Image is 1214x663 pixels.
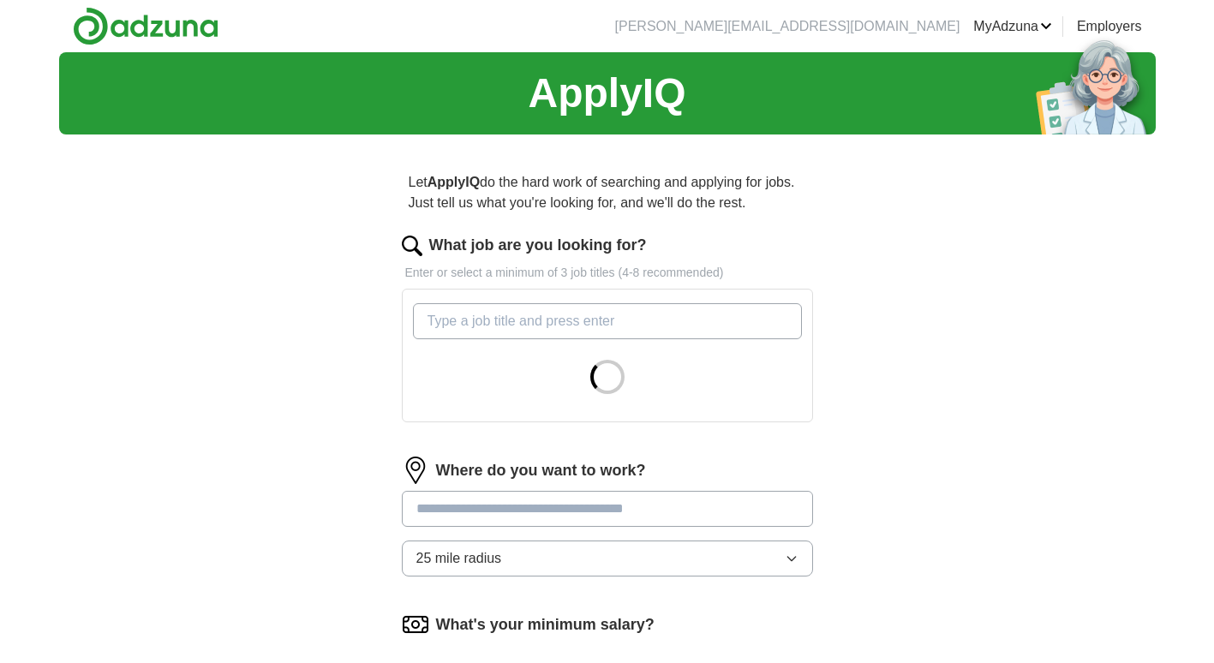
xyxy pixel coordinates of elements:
p: Let do the hard work of searching and applying for jobs. Just tell us what you're looking for, an... [402,165,813,220]
img: search.png [402,236,422,256]
p: Enter or select a minimum of 3 job titles (4-8 recommended) [402,264,813,282]
label: What's your minimum salary? [436,613,655,636]
img: salary.png [402,611,429,638]
img: location.png [402,457,429,484]
strong: ApplyIQ [428,175,480,189]
img: Adzuna logo [73,7,218,45]
li: [PERSON_NAME][EMAIL_ADDRESS][DOMAIN_NAME] [615,16,960,37]
h1: ApplyIQ [528,63,685,124]
label: What job are you looking for? [429,234,647,257]
label: Where do you want to work? [436,459,646,482]
a: MyAdzuna [973,16,1052,37]
a: Employers [1077,16,1142,37]
span: 25 mile radius [416,548,502,569]
button: 25 mile radius [402,541,813,576]
input: Type a job title and press enter [413,303,802,339]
